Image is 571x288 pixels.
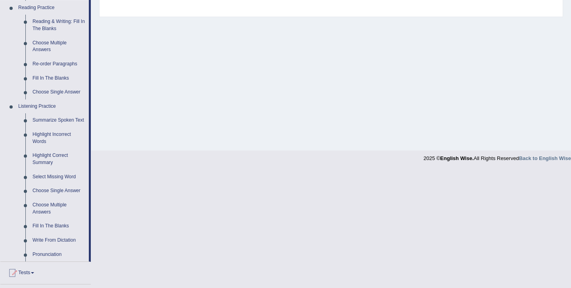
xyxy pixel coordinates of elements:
[519,155,571,161] a: Back to English Wise
[29,170,89,184] a: Select Missing Word
[29,71,89,86] a: Fill In The Blanks
[29,128,89,149] a: Highlight Incorrect Words
[29,184,89,198] a: Choose Single Answer
[0,262,91,282] a: Tests
[29,248,89,262] a: Pronunciation
[29,113,89,128] a: Summarize Spoken Text
[29,57,89,71] a: Re-order Paragraphs
[29,198,89,219] a: Choose Multiple Answers
[440,155,473,161] strong: English Wise.
[29,36,89,57] a: Choose Multiple Answers
[29,219,89,233] a: Fill In The Blanks
[29,149,89,170] a: Highlight Correct Summary
[15,1,89,15] a: Reading Practice
[29,233,89,248] a: Write From Dictation
[423,151,571,162] div: 2025 © All Rights Reserved
[29,85,89,99] a: Choose Single Answer
[29,15,89,36] a: Reading & Writing: Fill In The Blanks
[15,99,89,114] a: Listening Practice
